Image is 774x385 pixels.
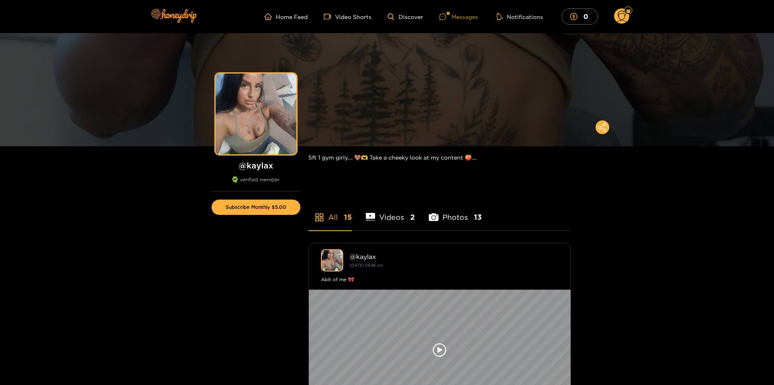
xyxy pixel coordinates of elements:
[410,212,415,222] span: 2
[344,212,352,222] span: 15
[570,13,581,20] span: dollar
[321,249,343,271] img: kaylax
[350,263,383,267] small: [DATE] 08:46 am
[388,13,423,20] a: Discover
[429,194,482,230] li: Photos
[582,12,589,21] mark: 0
[562,8,598,24] button: 0
[308,146,571,168] div: 5ft 1 gym girly.... 🤎🫶 Take a cheeky look at my content 🍑....
[212,160,300,170] h1: @ kaylax
[626,8,631,13] img: Fan Level
[212,200,300,215] button: Subscribe Monthly $5.00
[324,13,335,20] span: video-camera
[350,253,558,260] div: @ kaylax
[212,177,300,191] div: verified member
[366,194,415,230] li: Videos
[315,212,324,222] span: appstore
[439,12,478,21] div: Messages
[494,13,545,21] button: Notifications
[474,212,482,222] span: 13
[264,13,308,20] a: Home Feed
[308,194,352,230] li: All
[264,13,276,20] span: home
[321,276,558,284] div: Abit of me 🎀
[324,13,371,20] a: Video Shorts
